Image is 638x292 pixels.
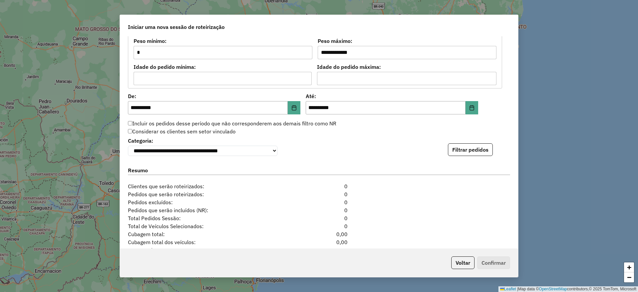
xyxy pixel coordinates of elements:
button: Choose Date [466,101,478,114]
div: 0,00 [286,246,352,254]
label: Até: [306,92,478,100]
span: Cubagem total: [124,230,286,238]
label: Considerar os clientes sem setor vinculado [128,127,236,135]
input: Considerar os clientes sem setor vinculado [128,129,132,133]
a: Zoom in [624,262,634,272]
div: 0,00 [286,238,352,246]
label: Categoria: [128,137,277,145]
span: Pedidos que serão incluídos (NR): [124,206,286,214]
div: 0,00 [286,230,352,238]
a: Zoom out [624,272,634,282]
span: Iniciar uma nova sessão de roteirização [128,23,225,31]
label: Incluir os pedidos desse período que não corresponderem aos demais filtro como NR [128,119,336,127]
span: Clientes que serão roteirizados: [124,182,286,190]
a: OpenStreetMap [539,287,567,291]
label: De: [128,92,300,100]
div: 0 [286,222,352,230]
span: Cubagem total dos veículos: [124,238,286,246]
label: Idade do pedido máxima: [317,63,497,71]
button: Voltar [451,256,475,269]
span: Pedidos excluídos: [124,198,286,206]
div: 0 [286,198,352,206]
div: 0 [286,214,352,222]
label: Peso máximo: [318,37,496,45]
button: Filtrar pedidos [448,143,493,156]
div: Map data © contributors,© 2025 TomTom, Microsoft [498,286,638,292]
span: Pedidos que serão roteirizados: [124,190,286,198]
label: Peso mínimo: [134,37,312,45]
span: Total Pedidos Sessão: [124,214,286,222]
div: 0 [286,190,352,198]
div: 0 [286,206,352,214]
span: Total de Veículos Selecionados: [124,222,286,230]
input: Incluir os pedidos desse período que não corresponderem aos demais filtro como NR [128,121,132,125]
div: 0 [286,182,352,190]
button: Choose Date [288,101,300,114]
span: − [627,273,631,281]
span: + [627,263,631,271]
a: Leaflet [500,287,516,291]
label: Resumo [128,166,510,175]
label: Idade do pedido mínima: [134,63,312,71]
span: Peso total: [124,246,286,254]
span: | [517,287,518,291]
